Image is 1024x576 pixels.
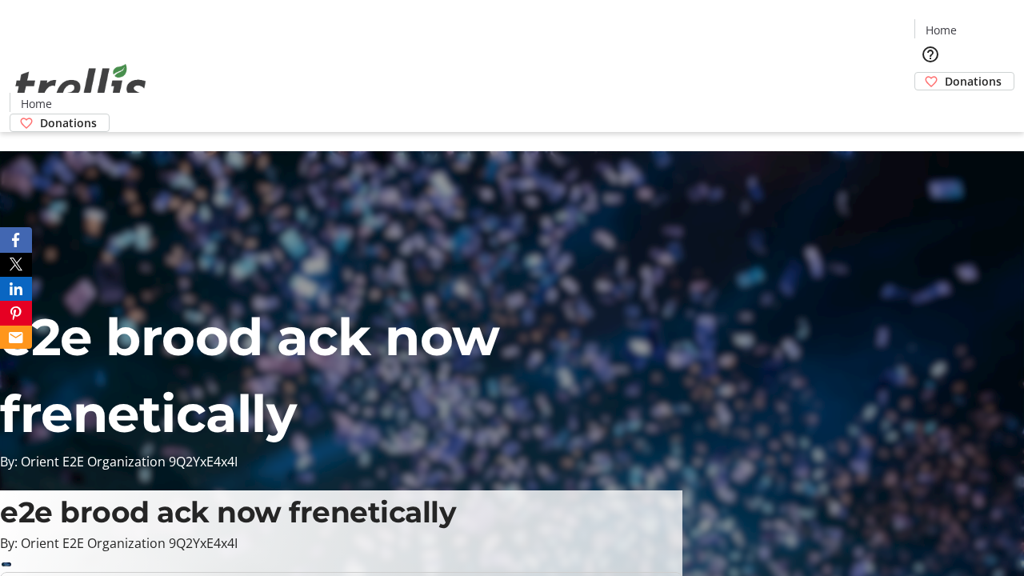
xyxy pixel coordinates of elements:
span: Donations [945,73,1002,90]
span: Home [21,95,52,112]
button: Help [914,38,946,70]
a: Home [915,22,966,38]
button: Cart [914,90,946,122]
span: Home [926,22,957,38]
a: Home [10,95,62,112]
img: Orient E2E Organization 9Q2YxE4x4I's Logo [10,46,152,126]
a: Donations [10,114,110,132]
span: Donations [40,114,97,131]
a: Donations [914,72,1014,90]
